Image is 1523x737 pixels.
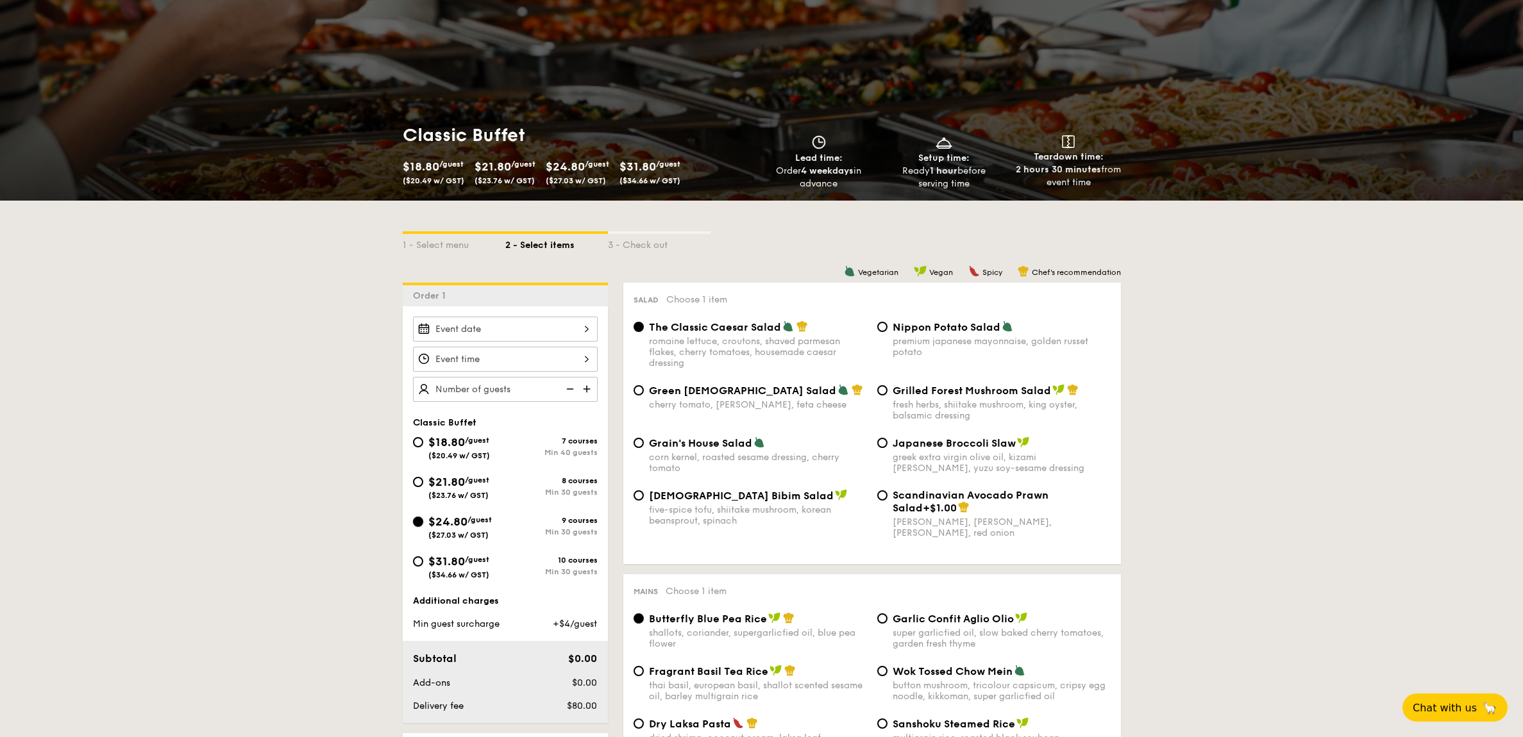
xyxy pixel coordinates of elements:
span: /guest [585,160,609,169]
input: Japanese Broccoli Slawgreek extra virgin olive oil, kizami [PERSON_NAME], yuzu soy-sesame dressing [877,438,888,448]
div: fresh herbs, shiitake mushroom, king oyster, balsamic dressing [893,399,1111,421]
span: Sanshoku Steamed Rice [893,718,1015,730]
div: 2 - Select items [505,234,608,252]
img: icon-chef-hat.a58ddaea.svg [1067,384,1079,395]
span: Choose 1 item [666,586,727,597]
img: icon-chef-hat.a58ddaea.svg [783,612,795,624]
h1: Classic Buffet [403,124,757,147]
span: $80.00 [567,700,597,711]
span: +$1.00 [923,502,957,514]
div: Min 30 guests [505,527,598,536]
img: icon-chef-hat.a58ddaea.svg [958,501,970,513]
span: Delivery fee [413,700,464,711]
span: /guest [656,160,680,169]
span: Teardown time: [1034,151,1104,162]
img: icon-spicy.37a8142b.svg [732,717,744,729]
input: Butterfly Blue Pea Riceshallots, coriander, supergarlicfied oil, blue pea flower [634,613,644,624]
input: The Classic Caesar Saladromaine lettuce, croutons, shaved parmesan flakes, cherry tomatoes, house... [634,322,644,332]
span: Order 1 [413,290,451,301]
img: icon-vegetarian.fe4039eb.svg [837,384,849,395]
span: Japanese Broccoli Slaw [893,437,1016,449]
span: $18.80 [403,160,439,174]
span: $21.80 [475,160,511,174]
span: /guest [465,436,489,445]
img: icon-teardown.65201eee.svg [1062,135,1075,148]
div: super garlicfied oil, slow baked cherry tomatoes, garden fresh thyme [893,627,1111,649]
div: thai basil, european basil, shallot scented sesame oil, barley multigrain rice [649,680,867,702]
span: $31.80 [428,554,465,568]
div: cherry tomato, [PERSON_NAME], feta cheese [649,399,867,410]
input: Wok Tossed Chow Meinbutton mushroom, tricolour capsicum, cripsy egg noodle, kikkoman, super garli... [877,666,888,676]
div: Ready before serving time [886,165,1001,190]
div: greek extra virgin olive oil, kizami [PERSON_NAME], yuzu soy-sesame dressing [893,452,1111,474]
span: Subtotal [413,652,457,665]
strong: 2 hours 30 minutes [1016,164,1101,175]
span: Setup time: [918,153,970,163]
span: Green [DEMOGRAPHIC_DATA] Salad [649,385,836,397]
span: Add-ons [413,677,450,688]
div: 10 courses [505,556,598,565]
span: $0.00 [568,652,597,665]
span: +$4/guest [553,618,597,629]
input: $24.80/guest($27.03 w/ GST)9 coursesMin 30 guests [413,517,423,527]
span: Vegan [929,268,953,277]
span: Fragrant Basil Tea Rice [649,665,768,677]
span: ($27.03 w/ GST) [428,531,489,540]
img: icon-clock.2db775ea.svg [809,135,829,149]
span: ($34.66 w/ GST) [428,570,489,579]
span: Wok Tossed Chow Mein [893,665,1013,677]
span: Grain's House Salad [649,437,752,449]
span: $18.80 [428,435,465,449]
input: Sanshoku Steamed Ricemultigrain rice, roasted black soybean [877,718,888,729]
span: Chat with us [1413,702,1477,714]
div: Order in advance [762,165,877,190]
img: icon-chef-hat.a58ddaea.svg [1018,265,1029,277]
div: button mushroom, tricolour capsicum, cripsy egg noodle, kikkoman, super garlicfied oil [893,680,1111,702]
img: icon-vegetarian.fe4039eb.svg [782,320,794,332]
div: five-spice tofu, shiitake mushroom, korean beansprout, spinach [649,504,867,526]
input: Scandinavian Avocado Prawn Salad+$1.00[PERSON_NAME], [PERSON_NAME], [PERSON_NAME], red onion [877,490,888,501]
strong: 1 hour [930,165,957,176]
span: /guest [465,476,489,484]
img: icon-chef-hat.a58ddaea.svg [746,717,758,729]
span: 🦙 [1482,700,1497,715]
span: /guest [511,160,535,169]
span: ($20.49 w/ GST) [428,451,490,460]
img: icon-vegetarian.fe4039eb.svg [1014,665,1025,676]
span: /guest [465,555,489,564]
input: Garlic Confit Aglio Oliosuper garlicfied oil, slow baked cherry tomatoes, garden fresh thyme [877,613,888,624]
span: Mains [634,587,658,596]
div: from event time [1011,163,1126,189]
span: Spicy [982,268,1002,277]
span: Vegetarian [858,268,898,277]
strong: 4 weekdays [801,165,854,176]
img: icon-vegan.f8ff3823.svg [1016,717,1029,729]
input: $31.80/guest($34.66 w/ GST)10 coursesMin 30 guests [413,556,423,567]
input: Event time [413,347,598,372]
input: Nippon Potato Saladpremium japanese mayonnaise, golden russet potato [877,322,888,332]
img: icon-chef-hat.a58ddaea.svg [852,384,863,395]
input: Event date [413,317,598,342]
span: ($23.76 w/ GST) [475,176,535,185]
img: icon-chef-hat.a58ddaea.svg [784,665,796,676]
input: Grain's House Saladcorn kernel, roasted sesame dressing, cherry tomato [634,438,644,448]
img: icon-vegetarian.fe4039eb.svg [844,265,855,277]
img: icon-vegan.f8ff3823.svg [1052,384,1065,395]
img: icon-dish.430c3a2e.svg [934,135,954,149]
span: [DEMOGRAPHIC_DATA] Bibim Salad [649,490,834,502]
button: Chat with us🦙 [1402,693,1508,722]
img: icon-spicy.37a8142b.svg [968,265,980,277]
div: Min 30 guests [505,488,598,497]
img: icon-vegan.f8ff3823.svg [835,489,848,501]
div: 7 courses [505,436,598,445]
img: icon-vegan.f8ff3823.svg [770,665,782,676]
span: ($27.03 w/ GST) [546,176,606,185]
span: $21.80 [428,475,465,489]
div: romaine lettuce, croutons, shaved parmesan flakes, cherry tomatoes, housemade caesar dressing [649,336,867,369]
span: $24.80 [546,160,585,174]
span: Classic Buffet [413,417,476,428]
span: Lead time: [795,153,843,163]
div: 1 - Select menu [403,234,505,252]
img: icon-vegan.f8ff3823.svg [914,265,927,277]
span: Butterfly Blue Pea Rice [649,613,767,625]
